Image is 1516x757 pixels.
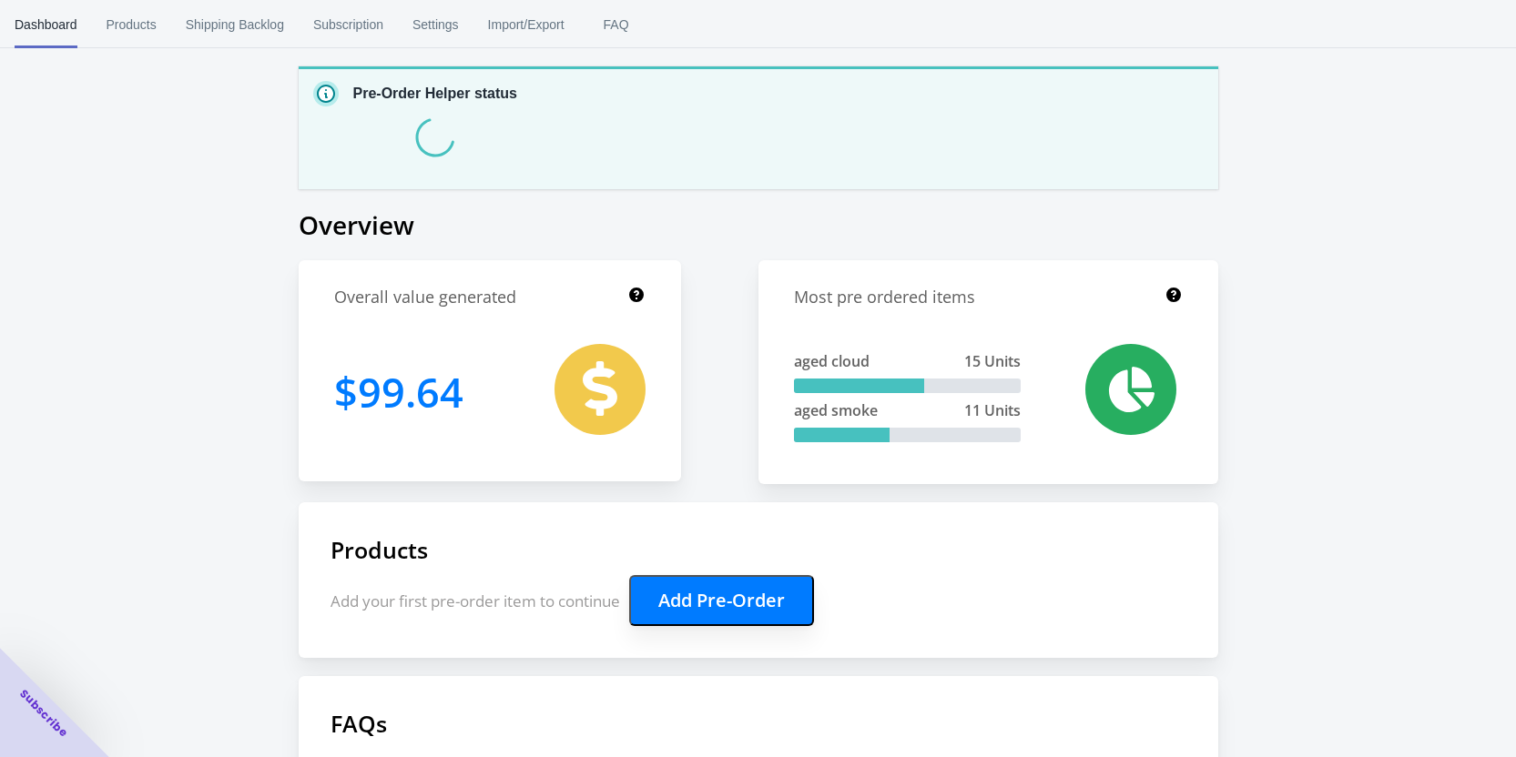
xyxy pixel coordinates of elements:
[794,286,975,308] h1: Most pre ordered items
[629,575,814,626] button: Add Pre-Order
[964,351,1021,371] span: 15 Units
[334,344,463,439] h1: 99.64
[16,686,71,741] span: Subscribe
[964,400,1021,420] span: 11 Units
[186,1,284,48] span: Shipping Backlog
[353,83,518,105] p: Pre-Order Helper status
[15,1,77,48] span: Dashboard
[412,1,459,48] span: Settings
[331,534,1186,565] h1: Products
[794,351,870,371] span: aged cloud
[299,207,1218,242] h1: Overview
[107,1,157,48] span: Products
[488,1,565,48] span: Import/Export
[334,286,516,308] h1: Overall value generated
[594,1,639,48] span: FAQ
[334,364,358,419] span: $
[331,575,1186,626] p: Add your first pre-order item to continue
[794,400,878,420] span: aged smoke
[313,1,383,48] span: Subscription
